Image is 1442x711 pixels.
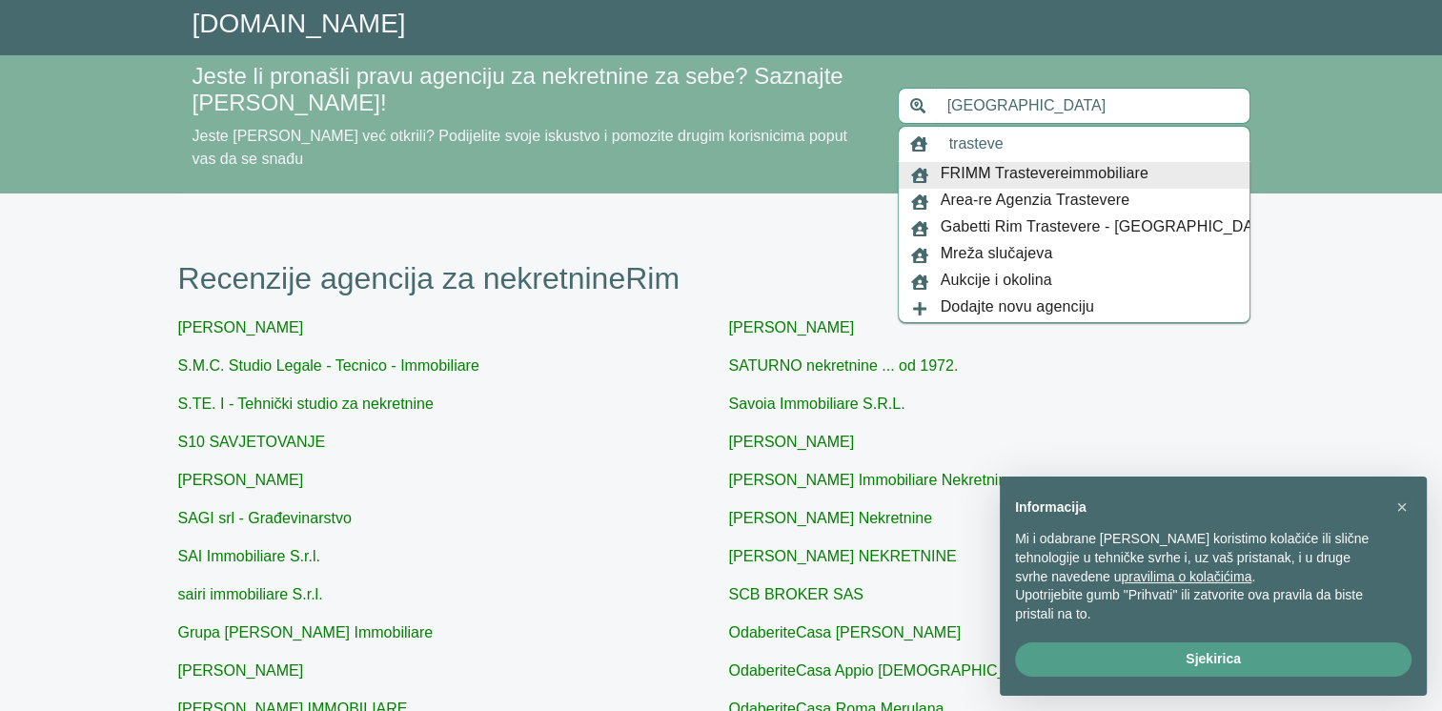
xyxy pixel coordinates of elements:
[178,260,1265,296] h1: Recenzije agencija za nekretnine
[729,472,1016,488] a: [PERSON_NAME] Immobiliare Nekretnine
[941,269,1052,295] span: Aukcije i okolina
[1396,497,1408,518] span: ×
[729,624,962,640] a: OdaberiteCasa [PERSON_NAME]
[936,88,1250,124] input: Unesite područje pretraživanja (općina ili pokrajina)
[178,586,323,602] a: sairi immobiliare S.r.l.
[1015,530,1381,586] p: Mi i odabrane [PERSON_NAME] koristimo kolačiće ili slične tehnologije u tehničke svrhe i, uz vaš ...
[1015,586,1381,623] p: Upotrijebite gumb "Prihvati" ili zatvorite ova pravila da biste pristali na to.
[729,319,855,335] a: [PERSON_NAME]
[729,548,957,564] a: [PERSON_NAME] NEKRETNINE
[178,510,352,526] a: SAGI srl - Građevinarstvo
[941,162,1148,189] span: FRIMM Trastevereimmobiliare
[193,125,875,171] p: Jeste [PERSON_NAME] već otkrili? Podijelite svoje iskustvo i pomozite drugim korisnicima poput va...
[178,662,304,679] a: [PERSON_NAME]
[729,586,863,602] a: SCB BROKER SAS
[178,624,434,640] a: Grupa [PERSON_NAME] Immobiliare
[178,357,479,374] a: S.M.C. Studio Legale - Tecnico - Immobiliare
[941,242,1053,269] span: Mreža slučajeva
[1121,569,1251,584] a: Pravila o kolačićima - poveznica će se otvoriti u novoj kartici
[178,396,434,412] a: S.TE. I - Tehnički studio za nekretnine
[729,662,1049,679] a: OdaberiteCasa Appio [DEMOGRAPHIC_DATA]
[178,472,304,488] a: [PERSON_NAME]
[729,357,959,374] a: SATURNO nekretnine ... od 1972.
[193,63,875,118] h4: Jeste li pronašli pravu agenciju za nekretnine za sebe? Saznajte [PERSON_NAME]!
[178,548,320,564] a: SAI Immobiliare S.r.l.
[729,510,932,526] a: [PERSON_NAME] Nekretnine
[729,434,855,450] a: [PERSON_NAME]
[938,126,1250,162] input: Unesite naziv agencije za nekretnine
[178,434,326,450] a: S10 SAVJETOVANJE
[178,319,304,335] a: [PERSON_NAME]
[941,215,1276,242] span: Gabetti Rim Trastevere - [GEOGRAPHIC_DATA]
[625,261,680,295] font: Rim
[941,189,1130,215] span: Area-re Agenzia Trastevere
[1015,499,1381,516] h2: Informacija
[729,396,905,412] a: Savoia Immobiliare S.R.L.
[1387,492,1417,522] button: Chiudi questa informativa
[941,295,1095,322] span: Dodajte novu agenciju
[1015,642,1412,677] button: Sjekirica
[193,9,406,38] a: [DOMAIN_NAME]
